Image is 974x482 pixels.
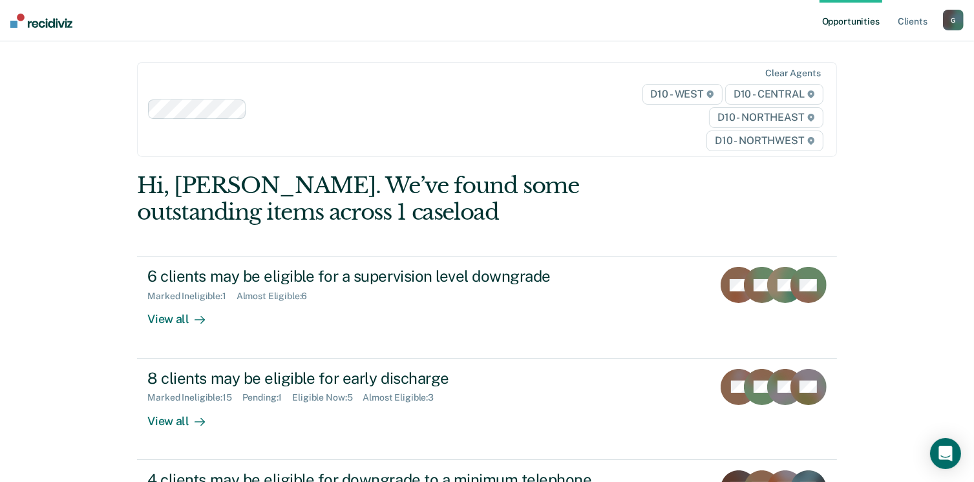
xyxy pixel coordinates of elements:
span: D10 - NORTHWEST [706,131,823,151]
div: Pending : 1 [242,392,293,403]
div: Hi, [PERSON_NAME]. We’ve found some outstanding items across 1 caseload [137,173,697,225]
span: D10 - CENTRAL [725,84,823,105]
div: Marked Ineligible : 1 [147,291,236,302]
div: Clear agents [765,68,820,79]
div: View all [147,302,220,327]
span: D10 - NORTHEAST [709,107,823,128]
img: Recidiviz [10,14,72,28]
div: Marked Ineligible : 15 [147,392,242,403]
button: G [943,10,964,30]
div: Open Intercom Messenger [930,438,961,469]
span: D10 - WEST [642,84,723,105]
div: View all [147,403,220,428]
div: Almost Eligible : 6 [237,291,318,302]
a: 8 clients may be eligible for early dischargeMarked Ineligible:15Pending:1Eligible Now:5Almost El... [137,359,836,460]
div: 8 clients may be eligible for early discharge [147,369,601,388]
div: 6 clients may be eligible for a supervision level downgrade [147,267,601,286]
div: Almost Eligible : 3 [363,392,444,403]
div: Eligible Now : 5 [292,392,363,403]
a: 6 clients may be eligible for a supervision level downgradeMarked Ineligible:1Almost Eligible:6Vi... [137,256,836,358]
